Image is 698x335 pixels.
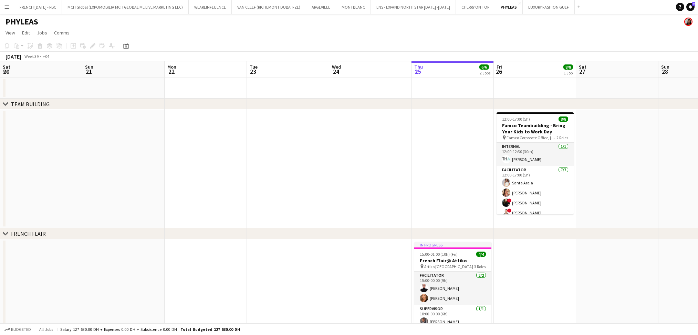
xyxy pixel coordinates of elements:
[2,68,10,75] span: 20
[62,0,189,14] button: MCH Global (EXPOMOBILIA MCH GLOBAL ME LIVE MARKETING LLC)
[480,70,490,75] div: 2 Jobs
[11,101,50,108] div: TEAM BUILDING
[507,135,556,140] span: Famco Corporate Office, [GEOGRAPHIC_DATA]
[414,272,491,305] app-card-role: Facilitator2/215:00-00:00 (9h)[PERSON_NAME][PERSON_NAME]
[497,112,574,214] app-job-card: 12:00-17:00 (5h)8/8Famco Teambuilding - Bring Your Kids to Work Day Famco Corporate Office, [GEOG...
[692,2,695,6] span: 2
[413,68,423,75] span: 25
[51,28,72,37] a: Comms
[189,0,232,14] button: WEAREINFLUENCE
[497,143,574,166] app-card-role: Internal1/112:00-12:30 (30m)[PERSON_NAME]
[3,326,32,333] button: Budgeted
[11,327,31,332] span: Budgeted
[22,30,30,36] span: Edit
[414,305,491,328] app-card-role: Supervisor1/118:00-00:00 (6h)[PERSON_NAME]
[85,64,93,70] span: Sun
[331,68,341,75] span: 24
[37,30,47,36] span: Jobs
[3,64,10,70] span: Sat
[507,199,511,203] span: !
[414,64,423,70] span: Thu
[523,0,575,14] button: LUXURY FASHION GULF
[563,64,573,70] span: 8/8
[556,135,568,140] span: 2 Roles
[579,64,586,70] span: Sat
[495,0,523,14] button: PHYLEAS
[6,30,15,36] span: View
[496,68,502,75] span: 26
[19,28,33,37] a: Edit
[564,70,573,75] div: 1 Job
[456,0,495,14] button: CHERRY ON TOP
[414,242,491,247] div: In progress
[497,64,502,70] span: Fri
[476,252,486,257] span: 4/4
[34,28,50,37] a: Jobs
[6,17,38,27] h1: PHYLEAS
[686,3,695,11] a: 2
[479,64,489,70] span: 6/6
[11,230,46,237] div: FRENCH FLAIR
[38,327,54,332] span: All jobs
[23,54,40,59] span: Week 39
[84,68,93,75] span: 21
[336,0,371,14] button: MONTBLANC
[424,264,473,269] span: Attiko [GEOGRAPHIC_DATA]
[43,54,49,59] div: +04
[180,327,240,332] span: Total Budgeted 127 630.00 DH
[14,0,62,14] button: FRENCH [DATE] - FBC
[474,264,486,269] span: 3 Roles
[661,64,669,70] span: Sun
[660,68,669,75] span: 28
[502,116,530,122] span: 12:00-17:00 (5h)
[60,327,240,332] div: Salary 127 630.00 DH + Expenses 0.00 DH + Subsistence 0.00 DH =
[684,18,692,26] app-user-avatar: Sara Mendhao
[3,28,18,37] a: View
[249,68,258,75] span: 23
[6,53,21,60] div: [DATE]
[559,116,568,122] span: 8/8
[578,68,586,75] span: 27
[166,68,176,75] span: 22
[371,0,456,14] button: ENS - EXPAND NORTH STAR [DATE] -[DATE]
[507,209,511,213] span: !
[497,166,574,250] app-card-role: Facilitator7/712:00-17:00 (5h)Santa Araja[PERSON_NAME]![PERSON_NAME]![PERSON_NAME]
[332,64,341,70] span: Wed
[167,64,176,70] span: Mon
[414,257,491,264] h3: French Flair@ Attiko
[420,252,458,257] span: 15:00-01:00 (10h) (Fri)
[232,0,306,14] button: VAN CLEEF (RICHEMONT DUBAI FZE)
[54,30,70,36] span: Comms
[497,122,574,135] h3: Famco Teambuilding - Bring Your Kids to Work Day
[250,64,258,70] span: Tue
[306,0,336,14] button: ARGEVILLE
